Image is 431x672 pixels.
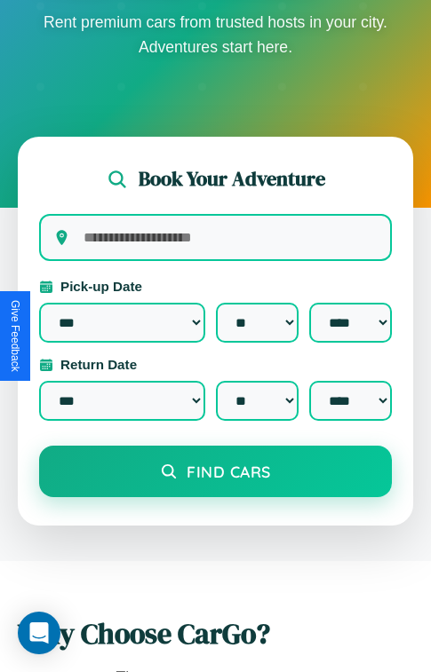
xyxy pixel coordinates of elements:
p: Rent premium cars from trusted hosts in your city. Adventures start here. [38,10,394,59]
h2: Book Your Adventure [139,165,325,193]
button: Find Cars [39,446,392,497]
label: Return Date [39,357,392,372]
div: Give Feedback [9,300,21,372]
label: Pick-up Date [39,279,392,294]
h2: Why Choose CarGo? [18,614,413,653]
div: Open Intercom Messenger [18,612,60,654]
